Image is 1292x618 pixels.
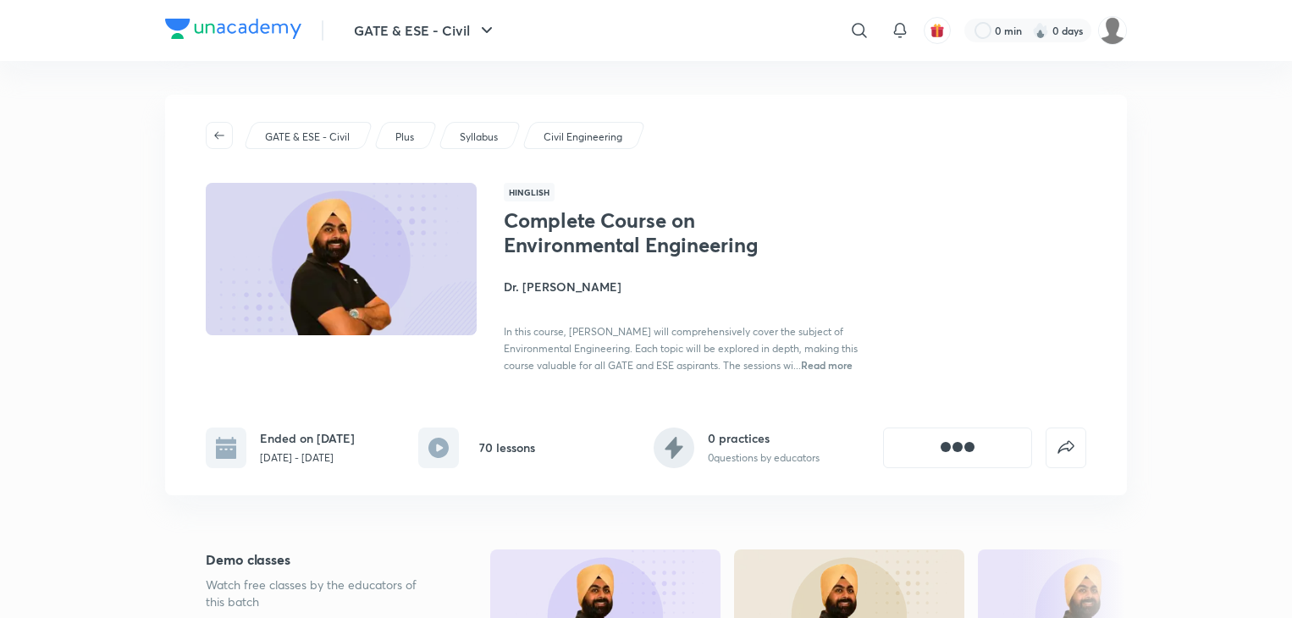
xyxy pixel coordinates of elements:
h4: Dr. [PERSON_NAME] [504,278,883,295]
a: Company Logo [165,19,301,43]
p: 0 questions by educators [708,450,820,466]
p: Civil Engineering [544,130,622,145]
p: Watch free classes by the educators of this batch [206,577,436,610]
p: Syllabus [460,130,498,145]
button: avatar [924,17,951,44]
span: Read more [801,358,853,372]
p: GATE & ESE - Civil [265,130,350,145]
a: Civil Engineering [541,130,626,145]
h6: 0 practices [708,429,820,447]
button: GATE & ESE - Civil [344,14,507,47]
h5: Demo classes [206,549,436,570]
p: Plus [395,130,414,145]
img: Anjali kumari [1098,16,1127,45]
img: streak [1032,22,1049,39]
span: In this course, [PERSON_NAME] will comprehensively cover the subject of Environmental Engineering... [504,325,858,372]
h6: Ended on [DATE] [260,429,355,447]
a: Plus [393,130,417,145]
img: Thumbnail [203,181,479,337]
p: [DATE] - [DATE] [260,450,355,466]
a: GATE & ESE - Civil [262,130,353,145]
button: [object Object] [883,428,1032,468]
h6: 70 lessons [479,439,535,456]
img: Company Logo [165,19,301,39]
h1: Complete Course on Environmental Engineering [504,208,781,257]
a: Syllabus [457,130,501,145]
img: avatar [930,23,945,38]
span: Hinglish [504,183,555,201]
button: false [1046,428,1086,468]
